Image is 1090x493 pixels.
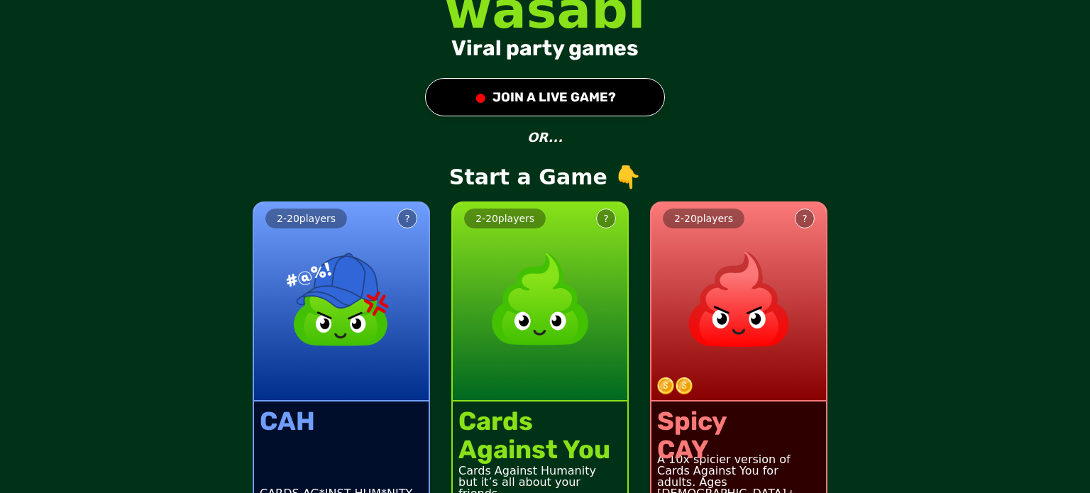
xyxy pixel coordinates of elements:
[449,165,641,190] p: Start a Game 👇
[657,377,674,394] img: token
[458,407,610,436] div: Cards
[657,407,727,436] div: Spicy
[277,213,336,224] span: 2 - 20 players
[458,465,622,477] div: Cards Against Humanity
[279,237,404,362] img: product image
[527,128,563,148] p: OR...
[674,213,733,224] span: 2 - 20 players
[657,436,727,464] div: CAY
[603,211,608,226] div: ?
[458,436,610,464] div: Against You
[404,211,409,226] div: ?
[475,213,534,224] span: 2 - 20 players
[260,407,315,436] div: CAH
[676,237,801,362] img: product image
[474,84,487,110] div: ●
[795,209,815,228] button: ?
[802,211,807,226] div: ?
[397,209,417,228] button: ?
[451,35,639,61] div: Viral party games
[596,209,616,228] button: ?
[676,377,693,394] img: token
[425,78,665,116] button: ●JOIN A LIVE GAME?
[478,237,602,362] img: product image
